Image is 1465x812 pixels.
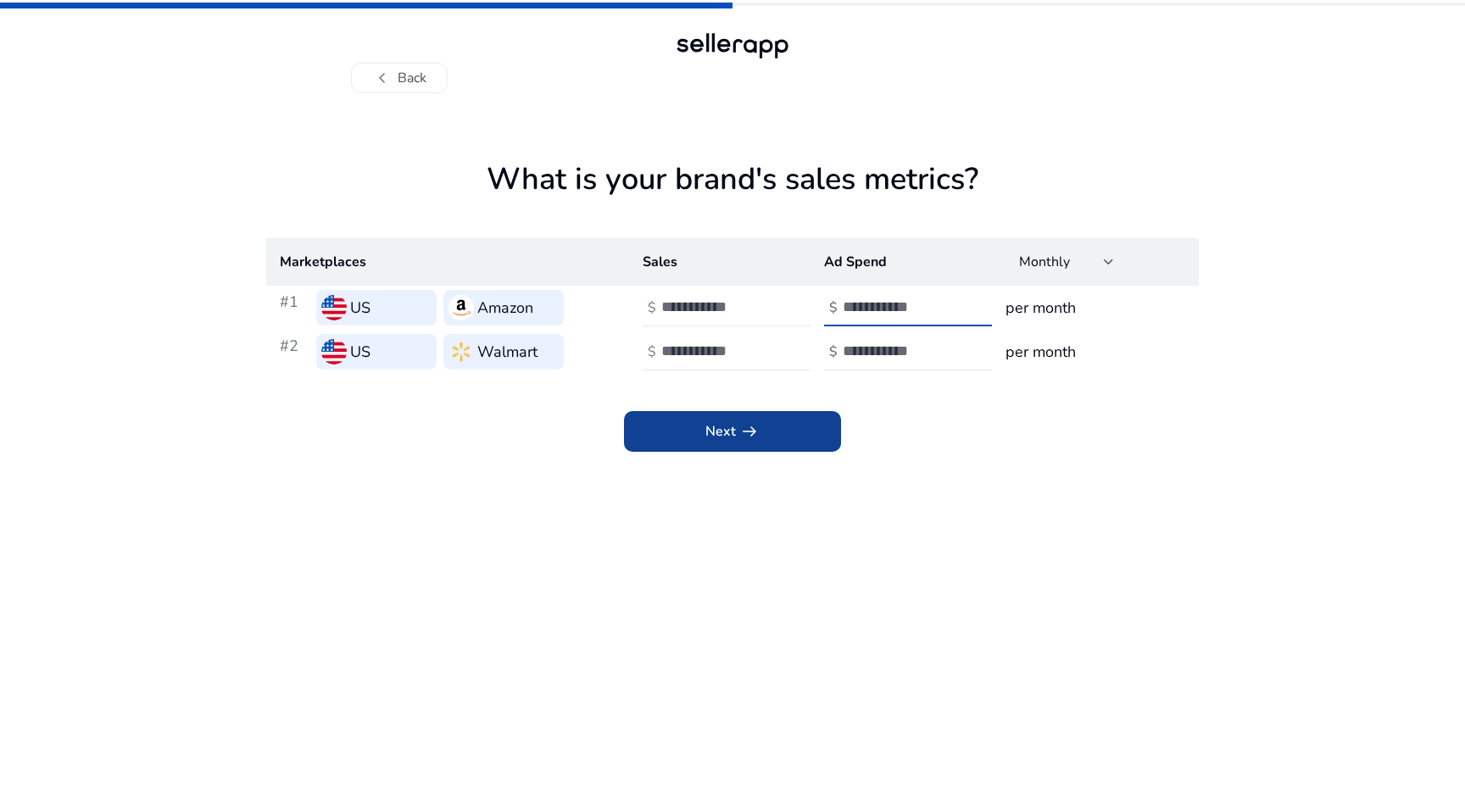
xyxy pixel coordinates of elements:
h3: Walmart [477,340,538,364]
span: Next [705,421,760,442]
h3: #1 [280,290,309,325]
button: chevron_leftBack [351,63,448,93]
h3: US [350,296,370,320]
span: chevron_left [372,68,393,88]
h3: US [350,340,370,364]
h3: #2 [280,334,309,370]
h1: What is your brand's sales metrics? [266,161,1199,238]
h4: $ [648,300,656,316]
img: us.svg [321,295,347,320]
th: Marketplaces [266,238,629,286]
th: Ad Spend [810,238,992,286]
span: Monthly [1019,253,1070,271]
h4: $ [648,344,656,360]
h3: Amazon [477,296,533,320]
h3: per month [1005,340,1185,364]
h3: per month [1005,296,1185,320]
img: us.svg [321,339,347,364]
h4: $ [829,344,838,360]
span: arrow_right_alt [739,421,760,442]
button: Nextarrow_right_alt [624,411,841,452]
th: Sales [629,238,810,286]
h4: $ [829,300,838,316]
